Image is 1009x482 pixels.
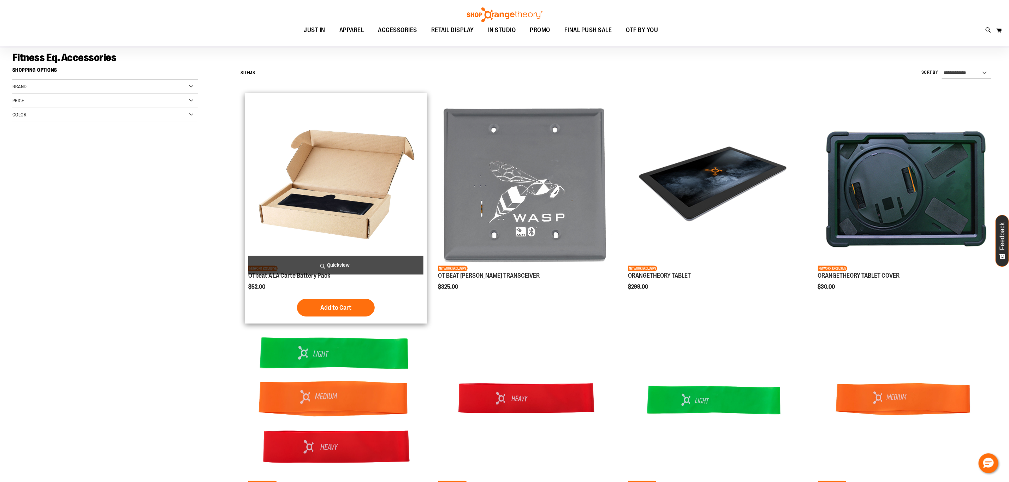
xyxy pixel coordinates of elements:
a: Product image for OTbeat A LA Carte Battery PackNETWORK EXCLUSIVE [248,96,423,272]
img: Product image for ORANGETHEORY TABLET [628,96,803,271]
span: IN STUDIO [488,22,516,38]
a: IN STUDIO [481,22,523,38]
div: product [245,93,427,324]
a: OTbeat A LA Carte Battery Pack [248,272,330,279]
a: OTF BY YOU [619,22,665,38]
span: $325.00 [438,284,459,290]
img: Product image for OTbeat A LA Carte Battery Pack [248,96,423,271]
div: product [435,93,617,308]
a: Product image for ORANGETHEORY TABLET COVERNETWORK EXCLUSIVE [818,96,993,272]
a: JUST IN [297,22,333,38]
span: NETWORK EXCLUSIVE [628,266,657,271]
label: Sort By [921,70,938,76]
a: OT BEAT [PERSON_NAME] TRANSCEIVER [438,272,540,279]
span: $52.00 [248,284,266,290]
a: Product image for OT BEAT POE TRANSCEIVERNETWORK EXCLUSIVE [438,96,613,272]
span: Feedback [999,222,1006,250]
span: Fitness Eq. Accessories [12,52,117,64]
img: Product image for ORANGETHEORY TABLET COVER [818,96,993,271]
strong: Shopping Options [12,64,198,80]
span: NETWORK EXCLUSIVE [818,266,847,271]
span: PROMO [530,22,551,38]
span: JUST IN [304,22,326,38]
div: product [814,93,997,308]
button: Feedback - Show survey [996,215,1009,267]
a: ACCESSORIES [371,22,425,38]
div: product [624,93,807,308]
a: PROMO [523,22,558,38]
a: Quickview [248,256,423,275]
span: FINAL PUSH SALE [564,22,612,38]
span: ACCESSORIES [378,22,417,38]
span: $30.00 [818,284,836,290]
span: APPAREL [339,22,364,38]
span: $299.00 [628,284,649,290]
span: 8 [241,70,243,75]
button: Add to Cart [297,299,375,317]
a: ORANGETHEORY TABLET COVER [818,272,900,279]
span: NETWORK EXCLUSIVE [438,266,468,271]
a: FINAL PUSH SALE [557,22,619,38]
span: Add to Cart [320,304,351,312]
span: Color [12,112,26,118]
span: Price [12,98,24,103]
span: Brand [12,84,26,89]
a: APPAREL [332,22,371,38]
span: RETAIL DISPLAY [431,22,474,38]
span: OTF BY YOU [626,22,658,38]
img: Product image for OT BEAT POE TRANSCEIVER [438,96,613,271]
h2: Items [241,67,255,78]
a: ORANGETHEORY TABLET [628,272,691,279]
a: RETAIL DISPLAY [424,22,481,38]
img: Shop Orangetheory [466,7,544,22]
a: Product image for ORANGETHEORY TABLETNETWORK EXCLUSIVE [628,96,803,272]
button: Hello, have a question? Let’s chat. [979,453,998,473]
